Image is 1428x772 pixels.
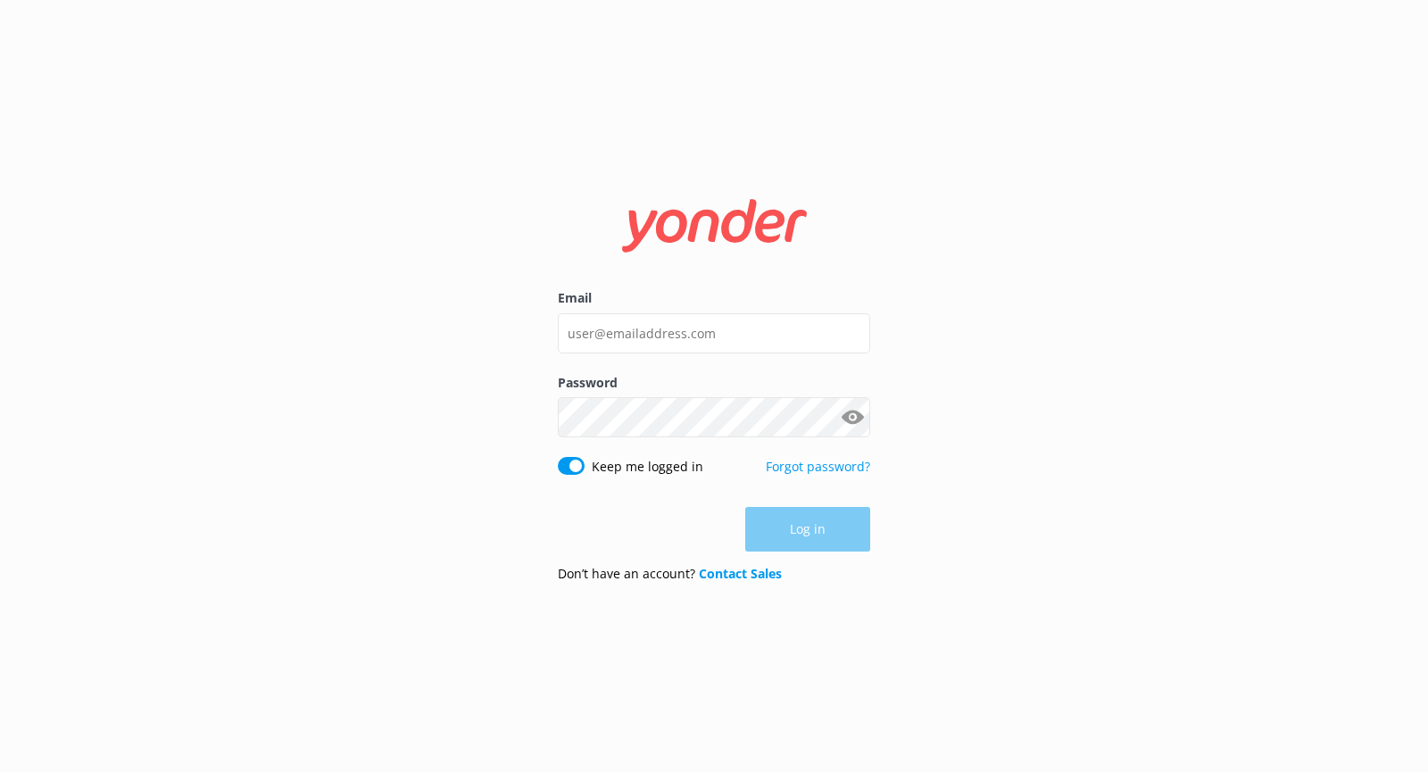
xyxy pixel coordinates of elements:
[558,373,870,393] label: Password
[592,457,703,477] label: Keep me logged in
[834,400,870,436] button: Show password
[558,564,782,584] p: Don’t have an account?
[699,565,782,582] a: Contact Sales
[766,458,870,475] a: Forgot password?
[558,288,870,308] label: Email
[558,313,870,353] input: user@emailaddress.com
